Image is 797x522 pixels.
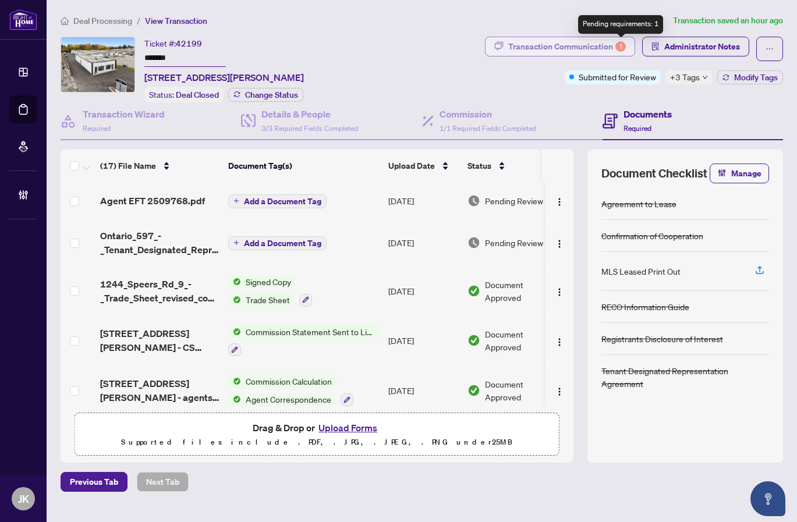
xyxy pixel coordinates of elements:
[244,197,321,205] span: Add a Document Tag
[228,275,241,288] img: Status Icon
[233,240,239,246] span: plus
[388,159,435,172] span: Upload Date
[241,293,295,306] span: Trade Sheet
[100,194,205,208] span: Agent EFT 2509768.pdf
[485,378,557,403] span: Document Approved
[601,197,676,210] div: Agreement to Lease
[467,194,480,207] img: Document Status
[664,37,740,56] span: Administrator Notes
[508,37,626,56] div: Transaction Communication
[253,420,381,435] span: Drag & Drop or
[176,38,202,49] span: 42199
[555,197,564,207] img: Logo
[145,16,207,26] span: View Transaction
[241,325,379,338] span: Commission Statement Sent to Listing Brokerage
[384,365,463,416] td: [DATE]
[233,198,239,204] span: plus
[550,331,569,350] button: Logo
[228,235,327,250] button: Add a Document Tag
[241,393,336,406] span: Agent Correspondence
[137,14,140,27] li: /
[228,88,303,102] button: Change Status
[9,9,37,30] img: logo
[550,191,569,210] button: Logo
[73,16,132,26] span: Deal Processing
[61,37,134,92] img: IMG-W11893849_1.jpg
[137,472,189,492] button: Next Tab
[144,70,304,84] span: [STREET_ADDRESS][PERSON_NAME]
[642,37,749,56] button: Administrator Notes
[710,164,769,183] button: Manage
[601,265,681,278] div: MLS Leased Print Out
[228,293,241,306] img: Status Icon
[670,70,700,84] span: +3 Tags
[82,435,552,449] p: Supported files include .PDF, .JPG, .JPEG, .PNG under 25 MB
[467,334,480,347] img: Document Status
[83,107,165,121] h4: Transaction Wizard
[467,285,480,297] img: Document Status
[750,481,785,516] button: Open asap
[731,164,761,183] span: Manage
[485,236,543,249] span: Pending Review
[228,236,327,250] button: Add a Document Tag
[100,159,156,172] span: (17) File Name
[176,90,219,100] span: Deal Closed
[485,328,557,353] span: Document Approved
[245,91,298,99] span: Change Status
[228,194,327,208] button: Add a Document Tag
[75,413,559,456] span: Drag & Drop orUpload FormsSupported files include .PDF, .JPG, .JPEG, .PNG under25MB
[555,287,564,297] img: Logo
[61,472,127,492] button: Previous Tab
[384,182,463,219] td: [DATE]
[384,266,463,316] td: [DATE]
[144,87,224,102] div: Status:
[550,282,569,300] button: Logo
[228,393,241,406] img: Status Icon
[550,233,569,252] button: Logo
[241,375,336,388] span: Commission Calculation
[601,364,769,390] div: Tenant Designated Representation Agreement
[702,74,708,80] span: down
[467,384,480,397] img: Document Status
[61,17,69,25] span: home
[555,338,564,347] img: Logo
[261,107,358,121] h4: Details & People
[315,420,381,435] button: Upload Forms
[228,325,379,357] button: Status IconCommission Statement Sent to Listing Brokerage
[228,275,312,307] button: Status IconSigned CopyStatus IconTrade Sheet
[601,229,703,242] div: Confirmation of Cooperation
[651,42,660,51] span: solution
[228,193,327,208] button: Add a Document Tag
[95,150,224,182] th: (17) File Name
[485,194,543,207] span: Pending Review
[100,377,219,404] span: [STREET_ADDRESS][PERSON_NAME] - agents correspondence RE comm calculation.pdf
[100,277,219,305] span: 1244_Speers_Rd_9_-_Trade_Sheet_revised_comm_-_Alija_to_Review.pdf
[384,150,463,182] th: Upload Date
[579,70,656,83] span: Submitted for Review
[83,124,111,133] span: Required
[467,159,491,172] span: Status
[615,41,626,52] div: 1
[578,15,663,34] div: Pending requirements: 1
[384,316,463,366] td: [DATE]
[467,236,480,249] img: Document Status
[100,326,219,354] span: [STREET_ADDRESS][PERSON_NAME] - CS revised.pdf
[244,239,321,247] span: Add a Document Tag
[734,73,778,81] span: Modify Tags
[70,473,118,491] span: Previous Tab
[463,150,562,182] th: Status
[555,239,564,248] img: Logo
[601,165,707,182] span: Document Checklist
[624,124,651,133] span: Required
[261,124,358,133] span: 3/3 Required Fields Completed
[766,45,774,53] span: ellipsis
[673,14,783,27] article: Transaction saved an hour ago
[601,300,689,313] div: RECO Information Guide
[440,107,536,121] h4: Commission
[224,150,384,182] th: Document Tag(s)
[440,124,536,133] span: 1/1 Required Fields Completed
[144,37,202,50] div: Ticket #:
[241,275,296,288] span: Signed Copy
[485,37,635,56] button: Transaction Communication1
[100,229,219,257] span: Ontario_597_-_Tenant_Designated_Representation_Agreement_-_Commercial_-_Mandate_for_Lease_1.pdf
